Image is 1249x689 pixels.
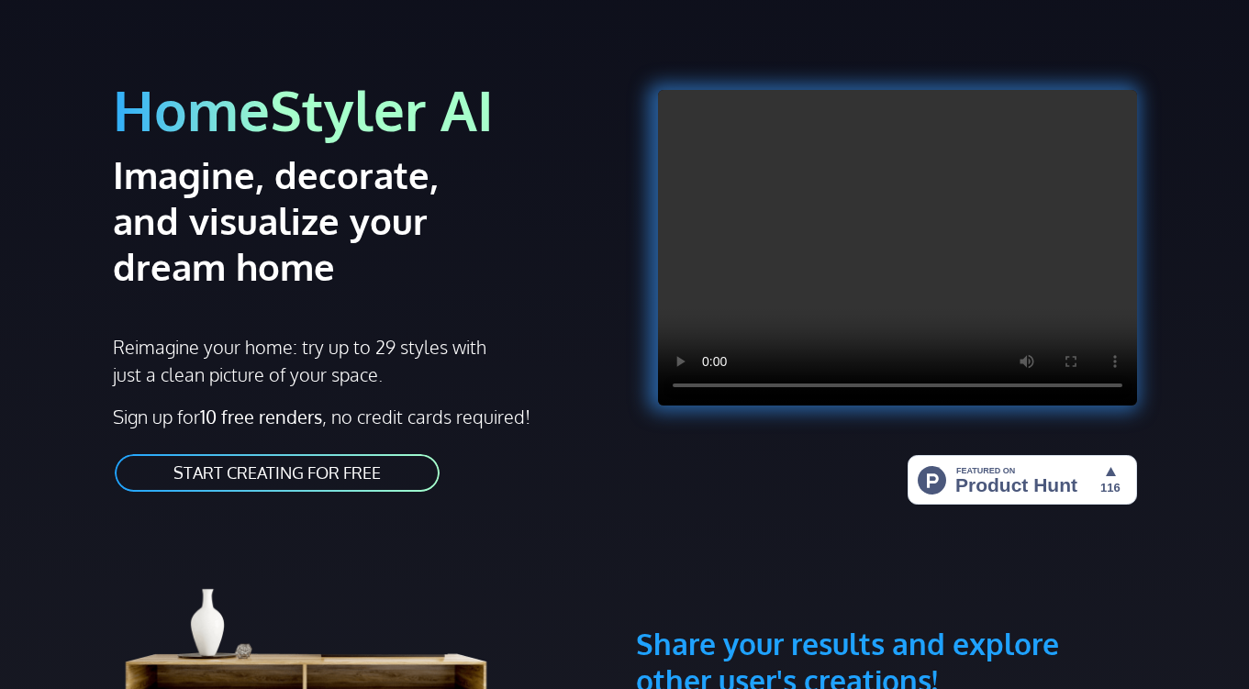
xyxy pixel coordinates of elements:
p: Sign up for , no credit cards required! [113,403,614,430]
strong: 10 free renders [200,405,322,428]
img: HomeStyler AI - Interior Design Made Easy: One Click to Your Dream Home | Product Hunt [908,455,1137,505]
h2: Imagine, decorate, and visualize your dream home [113,151,514,289]
a: START CREATING FOR FREE [113,452,441,494]
p: Reimagine your home: try up to 29 styles with just a clean picture of your space. [113,333,489,388]
h1: HomeStyler AI [113,75,614,144]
